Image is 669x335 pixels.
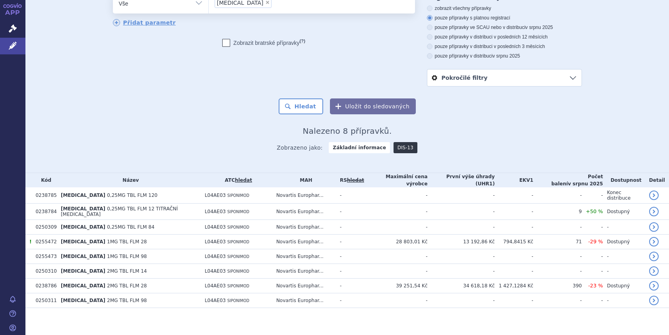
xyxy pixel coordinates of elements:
td: 0255472 [31,235,56,249]
span: Nalezeno 8 přípravků. [303,126,392,136]
td: - [336,279,364,293]
span: -23 % [588,283,603,289]
th: Kód [31,173,56,187]
td: 0250309 [31,220,56,235]
span: SIPONIMOD [227,269,249,273]
td: 390 [533,279,582,293]
td: Novartis Europhar... [272,204,336,220]
label: Zobrazit bratrské přípravky [222,39,305,47]
td: - [582,187,603,204]
td: - [495,293,533,308]
span: 2MG TBL FLM 28 [107,283,147,289]
td: - [336,187,364,204]
td: - [533,249,582,264]
button: Hledat [279,98,324,114]
span: 0,25MG TBL FLM 120 [107,193,157,198]
a: detail [649,207,659,216]
strong: Základní informace [329,142,390,153]
td: 13 192,86 Kč [428,235,495,249]
span: 0,25MG TBL FLM 12 TITRAČNÍ [MEDICAL_DATA] [61,206,178,217]
td: 0255473 [31,249,56,264]
td: Novartis Europhar... [272,293,336,308]
th: MAH [272,173,336,187]
th: Maximální cena výrobce [364,173,428,187]
abbr: (?) [300,39,305,44]
span: [MEDICAL_DATA] [61,239,105,245]
th: RS [336,173,364,187]
a: detail [649,191,659,200]
a: vyhledávání neobsahuje žádnou platnou referenční skupinu [347,177,364,183]
td: Novartis Europhar... [272,220,336,235]
span: L04AE03 [205,268,226,274]
del: hledat [347,177,364,183]
th: Detail [645,173,669,187]
td: - [428,187,495,204]
td: 0250311 [31,293,56,308]
span: L04AE03 [205,224,226,230]
label: pouze přípravky v distribuci v posledních 3 měsících [427,43,582,50]
td: - [495,204,533,220]
button: Uložit do sledovaných [330,98,416,114]
td: 794,8415 Kč [495,235,533,249]
td: - [495,264,533,279]
a: detail [649,281,659,291]
td: - [364,204,428,220]
span: L04AE03 [205,298,226,303]
td: 28 803,01 Kč [364,235,428,249]
td: Dostupný [603,279,645,293]
td: - [603,220,645,235]
span: [MEDICAL_DATA] [61,283,105,289]
td: - [336,249,364,264]
span: SIPONIMOD [227,193,249,198]
td: Novartis Europhar... [272,279,336,293]
span: 0,25MG TBL FLM 84 [107,224,154,230]
td: - [533,220,582,235]
span: [MEDICAL_DATA] [61,298,105,303]
td: - [336,293,364,308]
td: - [336,264,364,279]
span: L04AE03 [205,209,226,214]
label: pouze přípravky s platnou registrací [427,15,582,21]
label: pouze přípravky v distribuci [427,53,582,59]
span: 1MG TBL FLM 98 [107,254,147,259]
a: Pokročilé filtry [427,69,582,86]
a: detail [649,252,659,261]
th: ATC [201,173,272,187]
span: SIPONIMOD [227,225,249,229]
td: - [428,204,495,220]
td: 71 [533,235,582,249]
td: 9 [533,204,582,220]
span: +50 % [586,208,603,214]
span: [MEDICAL_DATA] [61,268,105,274]
a: detail [649,222,659,232]
span: 2MG TBL FLM 14 [107,268,147,274]
span: L04AE03 [205,193,226,198]
span: [MEDICAL_DATA] [61,193,105,198]
td: - [364,249,428,264]
span: L04AE03 [205,254,226,259]
td: 1 427,1284 Kč [495,279,533,293]
a: Přidat parametr [113,19,176,26]
td: 39 251,54 Kč [364,279,428,293]
td: - [364,264,428,279]
td: - [495,187,533,204]
td: - [336,220,364,235]
span: SIPONIMOD [227,254,249,259]
span: Zobrazeno jako: [277,142,323,153]
td: Dostupný [603,235,645,249]
label: zobrazit všechny přípravky [427,5,582,12]
th: První výše úhrady (UHR1) [428,173,495,187]
td: - [428,249,495,264]
td: - [495,249,533,264]
td: - [582,264,603,279]
span: Tento přípravek má více úhrad. [29,239,31,245]
a: detail [649,296,659,305]
td: - [582,220,603,235]
td: - [364,220,428,235]
td: - [428,220,495,235]
td: 0250310 [31,264,56,279]
span: v srpnu 2025 [526,25,553,30]
span: SIPONIMOD [227,240,249,244]
td: - [533,264,582,279]
td: Novartis Europhar... [272,264,336,279]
